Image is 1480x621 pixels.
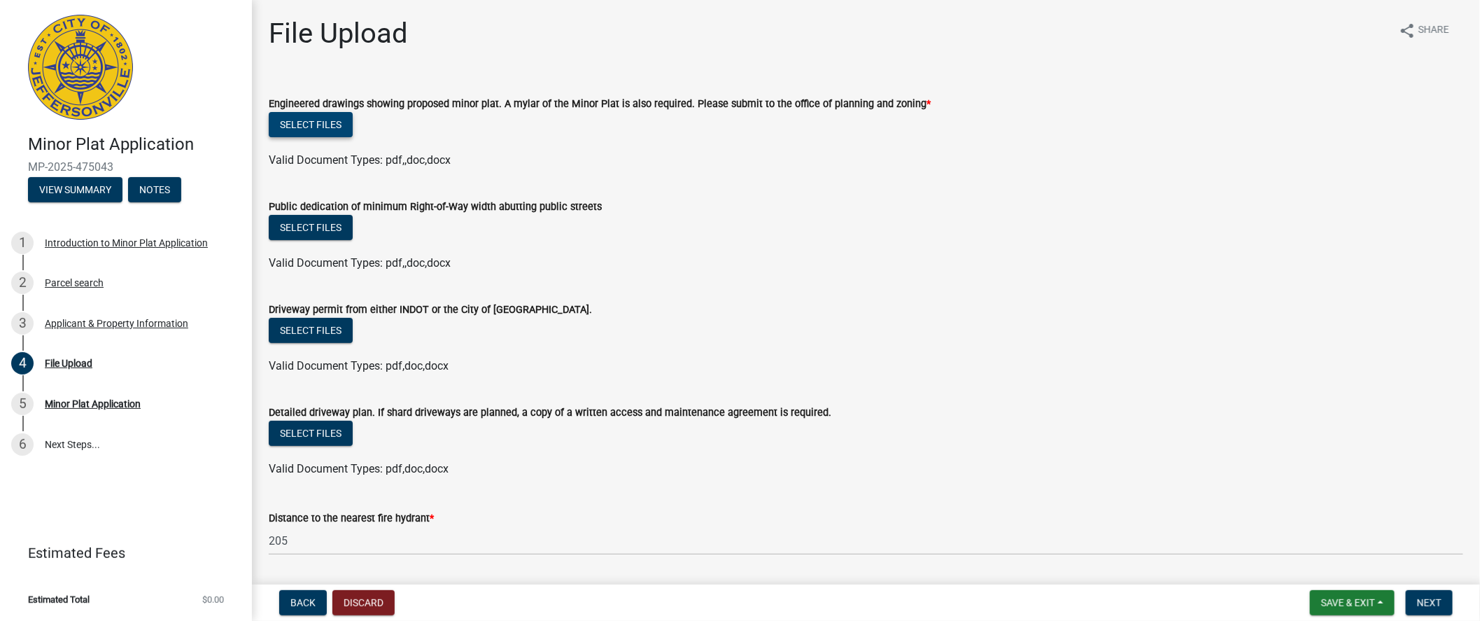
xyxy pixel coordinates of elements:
[1406,590,1453,615] button: Next
[28,160,224,174] span: MP-2025-475043
[28,595,90,604] span: Estimated Total
[269,202,602,212] label: Public dedication of minimum Right-of-Way width abutting public streets
[1418,22,1449,39] span: Share
[11,272,34,294] div: 2
[11,433,34,456] div: 6
[11,393,34,415] div: 5
[28,185,122,196] wm-modal-confirm: Summary
[45,238,208,248] div: Introduction to Minor Plat Application
[128,177,181,202] button: Notes
[269,359,449,372] span: Valid Document Types: pdf,doc,docx
[269,305,592,315] label: Driveway permit from either INDOT or the City of [GEOGRAPHIC_DATA].
[128,185,181,196] wm-modal-confirm: Notes
[11,352,34,375] div: 4
[28,15,133,120] img: City of Jeffersonville, Indiana
[269,256,451,270] span: Valid Document Types: pdf,,doc,docx
[45,399,141,409] div: Minor Plat Application
[45,319,188,328] div: Applicant & Property Information
[202,595,224,604] span: $0.00
[11,232,34,254] div: 1
[269,462,449,475] span: Valid Document Types: pdf,doc,docx
[1310,590,1395,615] button: Save & Exit
[279,590,327,615] button: Back
[269,408,831,418] label: Detailed driveway plan. If shard driveways are planned, a copy of a written access and maintenanc...
[1417,597,1442,608] span: Next
[269,421,353,446] button: Select files
[1321,597,1375,608] span: Save & Exit
[11,539,230,567] a: Estimated Fees
[269,153,451,167] span: Valid Document Types: pdf,,doc,docx
[45,358,92,368] div: File Upload
[269,318,353,343] button: Select files
[269,99,931,109] label: Engineered drawings showing proposed minor plat. A mylar of the Minor Plat is also required. Plea...
[1388,17,1460,44] button: shareShare
[269,215,353,240] button: Select files
[28,134,241,155] h4: Minor Plat Application
[11,312,34,335] div: 3
[290,597,316,608] span: Back
[1399,22,1416,39] i: share
[45,278,104,288] div: Parcel search
[269,112,353,137] button: Select files
[269,514,434,524] label: Distance to the nearest fire hydrant
[332,590,395,615] button: Discard
[28,177,122,202] button: View Summary
[269,17,408,50] h1: File Upload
